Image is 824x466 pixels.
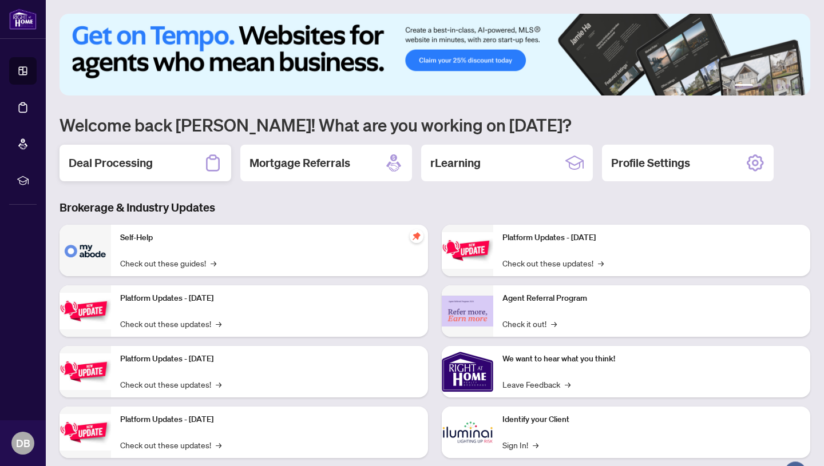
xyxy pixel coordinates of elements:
a: Check out these updates!→ [120,439,221,451]
a: Check it out!→ [502,317,557,330]
span: → [565,378,571,391]
h2: Deal Processing [69,155,153,171]
span: → [551,317,557,330]
img: logo [9,9,37,30]
p: Platform Updates - [DATE] [502,232,801,244]
span: → [216,317,221,330]
a: Check out these updates!→ [120,317,221,330]
button: 1 [735,84,753,89]
p: Platform Updates - [DATE] [120,292,419,305]
h2: rLearning [430,155,481,171]
button: 6 [794,84,799,89]
img: Platform Updates - June 23, 2025 [442,232,493,268]
span: pushpin [410,229,423,243]
a: Check out these updates!→ [502,257,604,269]
p: Self-Help [120,232,419,244]
h2: Profile Settings [611,155,690,171]
img: Platform Updates - July 21, 2025 [60,353,111,389]
h1: Welcome back [PERSON_NAME]! What are you working on [DATE]? [60,114,810,136]
button: 3 [767,84,771,89]
h2: Mortgage Referrals [249,155,350,171]
span: → [216,439,221,451]
span: → [211,257,216,269]
a: Sign In!→ [502,439,538,451]
img: Platform Updates - September 16, 2025 [60,293,111,329]
img: We want to hear what you think! [442,346,493,397]
img: Self-Help [60,225,111,276]
a: Check out these updates!→ [120,378,221,391]
img: Agent Referral Program [442,296,493,327]
img: Identify your Client [442,407,493,458]
img: Platform Updates - July 8, 2025 [60,414,111,450]
h3: Brokerage & Industry Updates [60,200,810,216]
img: Slide 0 [60,14,810,95]
button: 2 [758,84,762,89]
button: 5 [785,84,790,89]
span: → [533,439,538,451]
a: Check out these guides!→ [120,257,216,269]
span: → [598,257,604,269]
p: Platform Updates - [DATE] [120,353,419,365]
span: → [216,378,221,391]
p: Platform Updates - [DATE] [120,413,419,426]
p: We want to hear what you think! [502,353,801,365]
button: Open asap [778,426,813,460]
span: DB [16,435,30,451]
button: 4 [776,84,781,89]
p: Agent Referral Program [502,292,801,305]
p: Identify your Client [502,413,801,426]
a: Leave Feedback→ [502,378,571,391]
